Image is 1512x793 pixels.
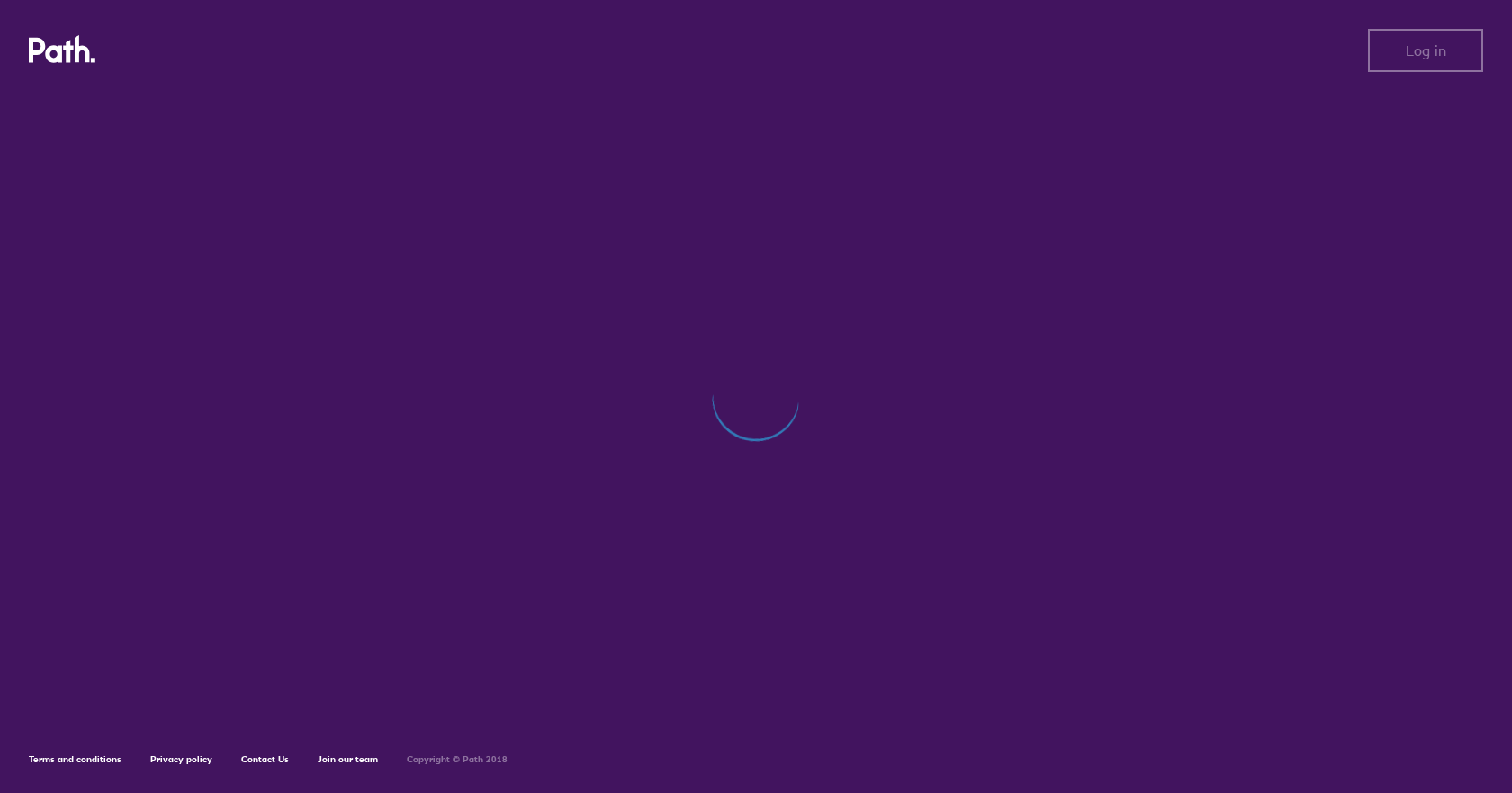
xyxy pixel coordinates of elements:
[407,754,508,765] h6: Copyright © Path 2018
[150,753,212,765] a: Privacy policy
[241,753,289,765] a: Contact Us
[1406,42,1446,59] span: Log in
[1368,29,1483,72] button: Log in
[318,753,378,765] a: Join our team
[29,753,121,765] a: Terms and conditions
